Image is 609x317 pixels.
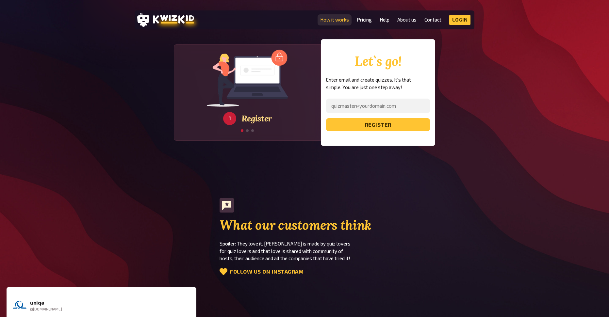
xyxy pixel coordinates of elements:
p: [DOMAIN_NAME] [436,303,597,309]
b: Carina [233,299,249,306]
p: Spoiler: They love it. [PERSON_NAME] is made by quiz lovers for quiz lovers and that love is shar... [220,240,389,262]
a: Help [380,17,389,23]
button: register [326,118,430,131]
input: quizmaster@yourdomain.com [326,99,430,113]
img: Carina [215,295,230,311]
a: Follow us on Instagram [220,268,304,276]
a: Contact [424,17,441,23]
b: uniqa [30,299,44,306]
a: Login [449,15,471,25]
img: uniqa [12,298,27,314]
h3: Register [241,114,272,123]
div: 1 [223,112,236,125]
img: 11 Freunde [418,295,434,311]
p: Enter email and create quizzes. It's that simple. You are just one step away! [326,76,430,91]
a: How it works [320,17,349,23]
a: Pricing [357,17,372,23]
h2: What our customers think [220,218,389,233]
p: @[DOMAIN_NAME] [30,306,191,312]
img: log in [206,50,288,107]
b: 11 Freunde [436,296,463,303]
a: About us [397,17,417,23]
h2: Let`s go! [326,54,430,69]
